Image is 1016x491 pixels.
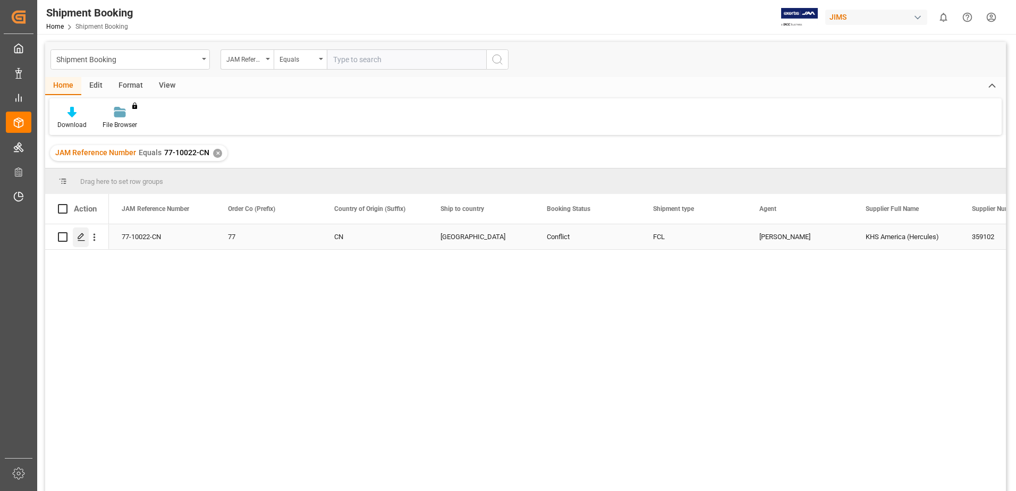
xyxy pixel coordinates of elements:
span: Booking Status [547,205,590,213]
div: 77-10022-CN [109,224,215,249]
div: JAM Reference Number [226,52,263,64]
button: show 0 new notifications [932,5,955,29]
div: CN [334,225,415,249]
div: FCL [653,225,734,249]
span: Ship to country [441,205,484,213]
button: open menu [221,49,274,70]
span: Shipment type [653,205,694,213]
div: Home [45,77,81,95]
div: [PERSON_NAME] [759,225,840,249]
div: Format [111,77,151,95]
div: Conflict [547,225,628,249]
span: Equals [139,148,162,157]
button: Help Center [955,5,979,29]
div: Shipment Booking [56,52,198,65]
div: KHS America (Hercules) [853,224,959,249]
button: JIMS [825,7,932,27]
img: Exertis%20JAM%20-%20Email%20Logo.jpg_1722504956.jpg [781,8,818,27]
button: open menu [274,49,327,70]
div: Edit [81,77,111,95]
div: Equals [280,52,316,64]
input: Type to search [327,49,486,70]
div: Download [57,120,87,130]
div: Action [74,204,97,214]
div: 77 [228,225,309,249]
span: Supplier Full Name [866,205,919,213]
a: Home [46,23,64,30]
span: Drag here to set row groups [80,177,163,185]
div: [GEOGRAPHIC_DATA] [441,225,521,249]
div: Press SPACE to select this row. [45,224,109,250]
span: 77-10022-CN [164,148,209,157]
div: JIMS [825,10,927,25]
span: Country of Origin (Suffix) [334,205,405,213]
span: JAM Reference Number [55,148,136,157]
div: View [151,77,183,95]
button: open menu [50,49,210,70]
div: ✕ [213,149,222,158]
span: Agent [759,205,776,213]
div: Shipment Booking [46,5,133,21]
span: JAM Reference Number [122,205,189,213]
span: Order Co (Prefix) [228,205,275,213]
button: search button [486,49,509,70]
